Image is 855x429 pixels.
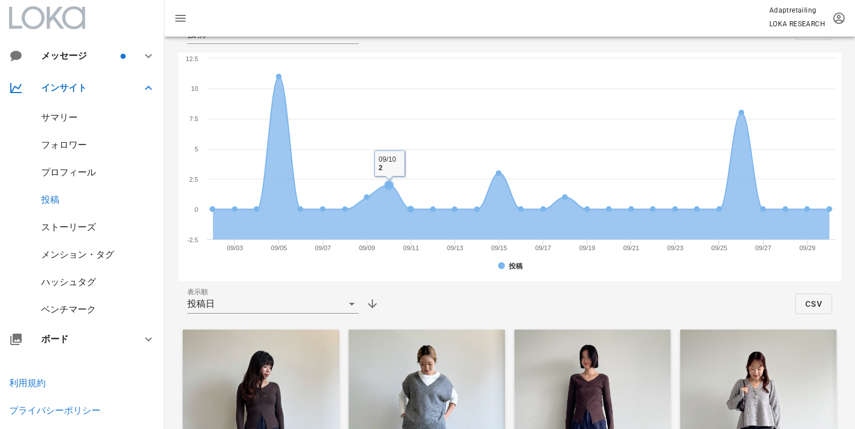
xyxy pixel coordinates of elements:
a: サマリー [41,112,78,123]
text: -2.5 [187,236,198,243]
text: 0 [195,206,198,213]
span: バッジ [121,54,126,59]
button: CSV [795,294,832,314]
div: インサイト [41,82,128,93]
a: プライバシーポリシー [9,405,101,416]
text: 09/09 [359,244,375,251]
text: 09/19 [579,244,595,251]
a: 利用規約 [9,378,46,388]
span: CSV [805,299,822,308]
div: 投稿日 [187,299,215,309]
text: 09/25 [711,244,727,251]
div: 表示順投稿日 [187,295,359,313]
text: 09/11 [403,244,419,251]
a: 投稿 [41,194,59,205]
div: 指標投稿 [187,25,359,43]
div: メッセージ [41,50,118,61]
a: フォロワー [41,139,87,150]
text: 5 [195,146,198,153]
text: 09/03 [227,244,243,251]
text: 10 [191,85,198,92]
text: 7.5 [189,115,198,122]
a: ハッシュタグ [41,276,96,287]
text: 09/21 [623,244,639,251]
text: 09/13 [447,244,463,251]
a: プロフィール [41,167,96,178]
text: 09/27 [756,244,772,251]
text: 09/29 [800,244,816,251]
text: 09/23 [667,244,683,251]
text: 09/15 [491,244,507,251]
p: Adaptretailing [769,5,825,16]
a: メンション・タグ [41,249,114,260]
p: LOKA RESEARCH [769,18,825,30]
text: 09/17 [535,244,551,251]
div: ボード [41,334,128,344]
tspan: 投稿 [508,262,523,270]
text: 12.5 [186,55,198,62]
text: 09/05 [271,244,287,251]
a: ストーリーズ [41,222,96,232]
a: ベンチマーク [41,304,96,315]
text: 2.5 [189,176,198,183]
text: 09/07 [315,244,331,251]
